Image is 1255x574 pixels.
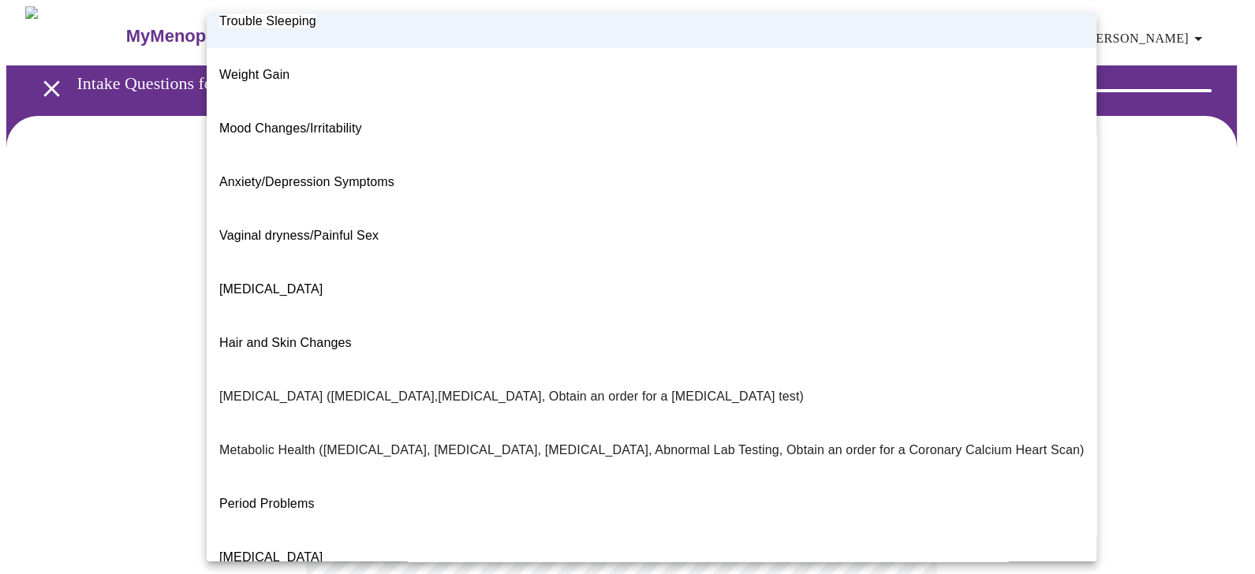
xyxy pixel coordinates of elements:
span: [MEDICAL_DATA] [219,282,323,296]
span: Trouble Sleeping [219,14,316,28]
span: Anxiety/Depression Symptoms [219,175,394,188]
span: Mood Changes/Irritability [219,121,362,135]
span: Period Problems [219,497,315,510]
span: Hair and Skin Changes [219,336,352,349]
p: [MEDICAL_DATA] ([MEDICAL_DATA],[MEDICAL_DATA], Obtain an order for a [MEDICAL_DATA] test) [219,387,804,406]
p: Metabolic Health ([MEDICAL_DATA], [MEDICAL_DATA], [MEDICAL_DATA], Abnormal Lab Testing, Obtain an... [219,441,1084,460]
span: Vaginal dryness/Painful Sex [219,229,379,242]
span: Weight Gain [219,68,289,81]
span: [MEDICAL_DATA] [219,550,323,564]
